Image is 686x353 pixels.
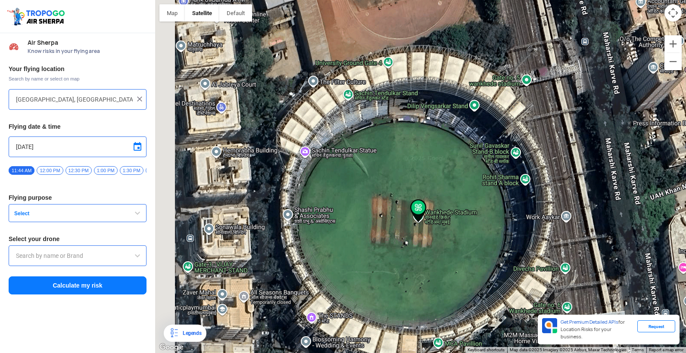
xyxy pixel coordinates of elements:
img: ic_tgdronemaps.svg [6,6,68,26]
a: Open this area in Google Maps (opens a new window) [157,342,186,353]
h3: Select your drone [9,236,147,242]
input: Select Date [16,142,139,152]
span: Get Premium Detailed APIs [561,319,618,325]
img: Premium APIs [542,318,557,333]
span: 1:30 PM [120,166,143,175]
input: Search by name or Brand [16,251,139,261]
div: for Location Risks for your business. [557,318,637,341]
img: ic_close.png [135,95,144,103]
span: 12:00 PM [37,166,63,175]
h3: Flying purpose [9,195,147,201]
div: Legends [179,328,201,338]
span: 11:44 AM [9,166,34,175]
img: Google [157,342,186,353]
span: Map data ©2025 Imagery ©2025 Airbus, Maxar Technologies [510,347,627,352]
button: Zoom in [664,35,682,53]
input: Search your flying location [16,94,133,105]
span: 12:30 PM [65,166,92,175]
h3: Your flying location [9,66,147,72]
button: Keyboard shortcuts [468,347,505,353]
span: 2:00 PM [146,166,169,175]
span: Select [11,210,118,217]
img: Legends [169,328,179,338]
a: Terms [632,347,644,352]
span: 1:00 PM [94,166,118,175]
span: Search by name or select on map [9,75,147,82]
button: Zoom out [664,53,682,70]
button: Show satellite imagery [185,4,219,22]
button: Show street map [159,4,185,22]
button: Select [9,204,147,222]
button: Calculate my risk [9,276,147,294]
a: Report a map error [649,347,683,352]
h3: Flying date & time [9,124,147,130]
div: Request [637,320,675,332]
span: Know risks in your flying area [28,48,147,55]
span: Air Sherpa [28,39,147,46]
button: Map camera controls [664,4,682,22]
img: Risk Scores [9,41,19,52]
